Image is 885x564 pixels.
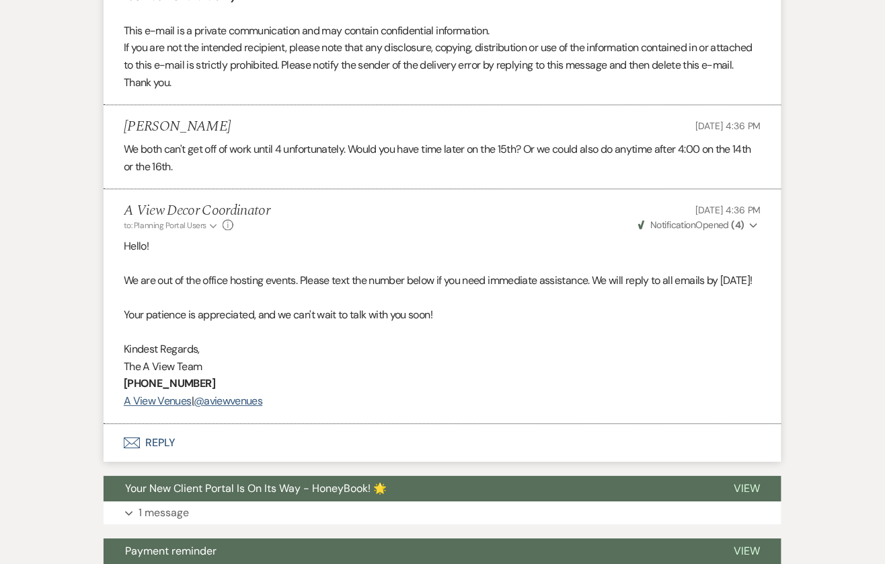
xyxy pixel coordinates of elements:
[124,220,206,231] span: to: Planning Portal Users
[125,481,387,495] span: Your New Client Portal Is On Its Way - HoneyBook! 🌟
[104,501,781,524] button: 1 message
[124,40,753,89] span: If you are not the intended recipient, please note that any disclosure, copying, distribution or ...
[636,218,761,232] button: NotificationOpened (4)
[734,481,760,495] span: View
[192,394,194,408] span: |
[696,120,761,132] span: [DATE] 4:36 PM
[139,504,189,522] p: 1 message
[124,203,270,219] h5: A View Decor Coordinator
[124,238,761,255] p: Hello!
[124,219,219,232] button: to: Planning Portal Users
[712,538,781,564] button: View
[124,359,202,374] span: The A View Team
[124,394,192,408] a: A View Venues
[125,544,217,558] span: Payment reminder
[124,118,231,135] h5: [PERSON_NAME]
[124,141,761,175] p: We both can't get off of work until 4 unfortunately. Would you have time later on the 15th? Or we...
[124,273,753,287] span: We are out of the office hosting events. Please text the number below if you need immediate assis...
[124,24,490,38] span: This e-mail is a private communication and may contain confidential information.
[194,394,262,408] a: @aviewvenues
[104,476,712,501] button: Your New Client Portal Is On Its Way - HoneyBook! 🌟
[650,219,695,231] span: Notification
[696,204,761,216] span: [DATE] 4:36 PM
[638,219,744,231] span: Opened
[734,544,760,558] span: View
[104,424,781,462] button: Reply
[732,219,744,231] strong: ( 4 )
[104,538,712,564] button: Payment reminder
[124,308,432,322] span: Your patience is appreciated, and we can't wait to talk with you soon!
[712,476,781,501] button: View
[124,376,215,390] strong: [PHONE_NUMBER]
[124,342,200,356] span: Kindest Regards,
